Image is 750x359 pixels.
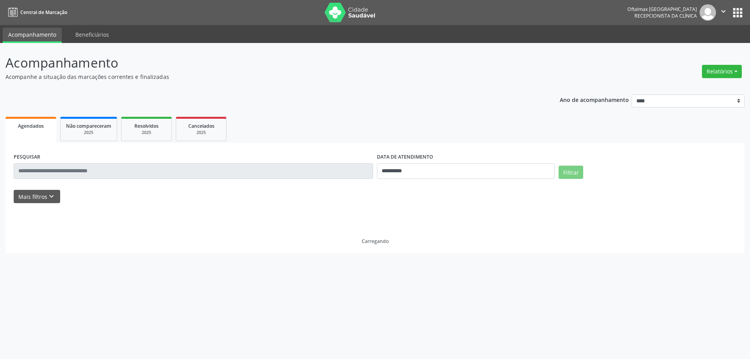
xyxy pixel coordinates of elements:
[134,123,159,129] span: Resolvidos
[560,95,629,104] p: Ano de acompanhamento
[18,123,44,129] span: Agendados
[5,6,67,19] a: Central de Marcação
[5,73,523,81] p: Acompanhe a situação das marcações correntes e finalizadas
[5,53,523,73] p: Acompanhamento
[14,190,60,204] button: Mais filtroskeyboard_arrow_down
[70,28,114,41] a: Beneficiários
[377,151,433,163] label: DATA DE ATENDIMENTO
[559,166,583,179] button: Filtrar
[716,4,731,21] button: 
[719,7,728,16] i: 
[66,130,111,136] div: 2025
[47,192,56,201] i: keyboard_arrow_down
[634,13,697,19] span: Recepcionista da clínica
[702,65,742,78] button: Relatórios
[20,9,67,16] span: Central de Marcação
[127,130,166,136] div: 2025
[182,130,221,136] div: 2025
[731,6,745,20] button: apps
[3,28,62,43] a: Acompanhamento
[188,123,214,129] span: Cancelados
[627,6,697,13] div: Oftalmax [GEOGRAPHIC_DATA]
[14,151,40,163] label: PESQUISAR
[700,4,716,21] img: img
[362,238,389,245] div: Carregando
[66,123,111,129] span: Não compareceram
